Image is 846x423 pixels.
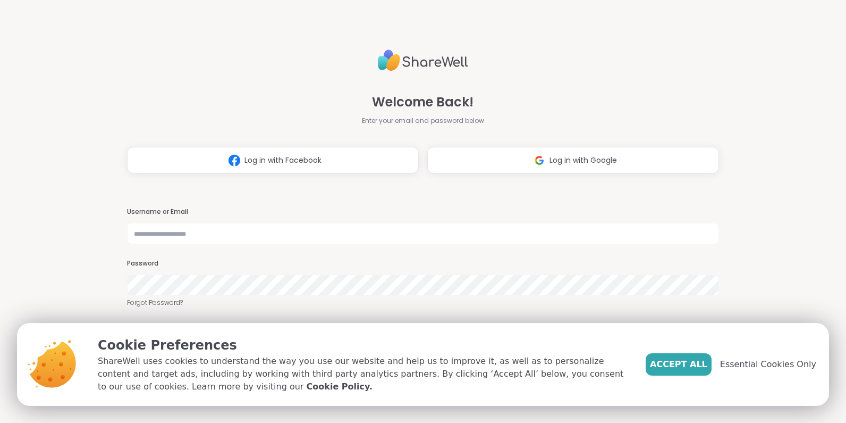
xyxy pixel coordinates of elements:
img: ShareWell Logomark [224,151,244,170]
span: Log in with Google [549,155,617,166]
span: Enter your email and password below [362,116,484,126]
span: Accept All [650,358,707,371]
button: Log in with Facebook [127,147,419,173]
img: ShareWell Logomark [529,151,549,170]
h3: Password [127,259,719,268]
p: Cookie Preferences [98,336,629,355]
span: Essential Cookies Only [720,358,816,371]
p: ShareWell uses cookies to understand the way you use our website and help us to improve it, as we... [98,355,629,393]
h3: Username or Email [127,208,719,217]
span: Log in with Facebook [244,155,322,166]
button: Accept All [646,353,712,376]
img: ShareWell Logo [378,45,468,76]
span: Welcome Back! [372,93,473,112]
a: Forgot Password? [127,298,719,308]
a: Cookie Policy. [307,380,373,393]
button: Log in with Google [427,147,719,173]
